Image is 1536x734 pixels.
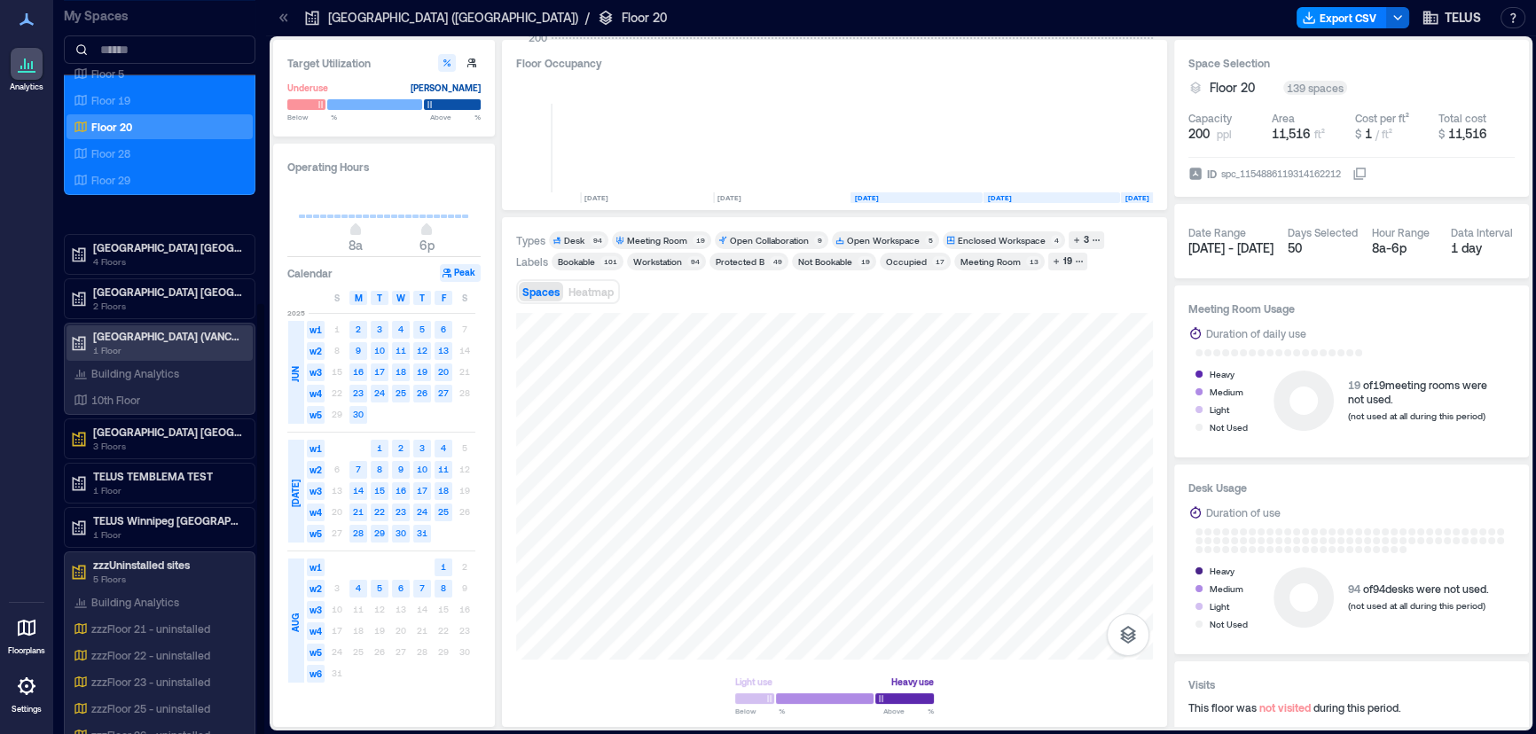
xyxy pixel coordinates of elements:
[91,120,132,134] p: Floor 20
[287,112,337,122] span: Below %
[8,645,45,656] p: Floorplans
[1451,239,1516,257] div: 1 day
[627,234,687,246] div: Meeting Room
[307,385,325,402] span: w4
[396,527,406,538] text: 30
[1210,401,1229,418] div: Light
[355,291,363,305] span: M
[633,255,682,268] div: Workstation
[1051,235,1062,246] div: 4
[1061,254,1075,269] div: 19
[307,342,325,360] span: w2
[398,324,404,334] text: 4
[1081,232,1092,248] div: 3
[1217,127,1232,141] span: ppl
[1188,125,1265,143] button: 200 ppl
[374,345,385,355] text: 10
[396,387,406,398] text: 25
[1352,167,1367,181] button: IDspc_1154886119314162212
[1210,562,1234,580] div: Heavy
[1188,700,1515,714] div: This floor was during this period.
[1207,165,1217,183] span: ID
[584,193,608,202] text: [DATE]
[1048,253,1087,270] button: 19
[374,485,385,496] text: 15
[374,527,385,538] text: 29
[307,363,325,381] span: w3
[3,606,51,661] a: Floorplans
[958,234,1046,246] div: Enclosed Workspace
[438,464,449,474] text: 11
[93,254,242,269] p: 4 Floors
[1272,126,1311,141] span: 11,516
[438,485,449,496] text: 18
[396,291,405,305] span: W
[716,255,764,268] div: Protected B
[1372,225,1430,239] div: Hour Range
[417,345,427,355] text: 12
[1272,111,1295,125] div: Area
[1348,378,1487,406] div: of 19 meeting rooms were not used.
[307,440,325,457] span: w1
[516,54,1153,72] div: Floor Occupancy
[419,238,435,253] span: 6p
[1297,7,1387,28] button: Export CSV
[1365,126,1372,141] span: 1
[1188,111,1232,125] div: Capacity
[419,442,425,453] text: 3
[10,82,43,92] p: Analytics
[377,464,382,474] text: 8
[1188,240,1273,255] span: [DATE] - [DATE]
[91,595,179,609] p: Building Analytics
[307,504,325,521] span: w4
[1355,125,1431,143] button: $ 1 / ft²
[1069,231,1104,249] button: 3
[374,366,385,377] text: 17
[287,264,333,282] h3: Calendar
[1451,225,1513,239] div: Data Interval
[396,485,406,496] text: 16
[377,582,382,593] text: 5
[328,9,578,27] p: [GEOGRAPHIC_DATA] ([GEOGRAPHIC_DATA])
[516,254,548,269] div: Labels
[438,387,449,398] text: 27
[91,621,210,636] p: zzzFloor 21 - uninstalled
[717,193,741,202] text: [DATE]
[4,43,49,98] a: Analytics
[353,366,364,377] text: 16
[735,706,785,716] span: Below %
[1210,615,1248,633] div: Not Used
[438,345,449,355] text: 13
[1188,300,1515,317] h3: Meeting Room Usage
[417,506,427,517] text: 24
[287,308,305,318] span: 2025
[1210,365,1234,383] div: Heavy
[798,255,852,268] div: Not Bookable
[419,291,425,305] span: T
[417,387,427,398] text: 26
[1348,379,1360,391] span: 19
[1445,9,1481,27] span: TELUS
[5,665,48,720] a: Settings
[1188,125,1210,143] span: 200
[1348,410,1485,421] span: (not used at all during this period)
[91,366,179,380] p: Building Analytics
[307,601,325,619] span: w3
[398,442,404,453] text: 2
[91,701,210,715] p: zzzFloor 25 - uninstalled
[770,256,785,267] div: 49
[441,561,446,572] text: 1
[1188,54,1515,72] h3: Space Selection
[1288,239,1358,257] div: 50
[1188,479,1515,496] h3: Desk Usage
[287,54,481,72] h3: Target Utilization
[519,282,563,301] button: Spaces
[307,461,325,479] span: w2
[1372,239,1437,257] div: 8a - 6p
[353,527,364,538] text: 28
[1188,225,1246,239] div: Date Range
[93,425,242,439] p: [GEOGRAPHIC_DATA] [GEOGRAPHIC_DATA]
[440,264,481,282] button: Peak
[1348,582,1360,595] span: 94
[1283,81,1347,95] div: 139 spaces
